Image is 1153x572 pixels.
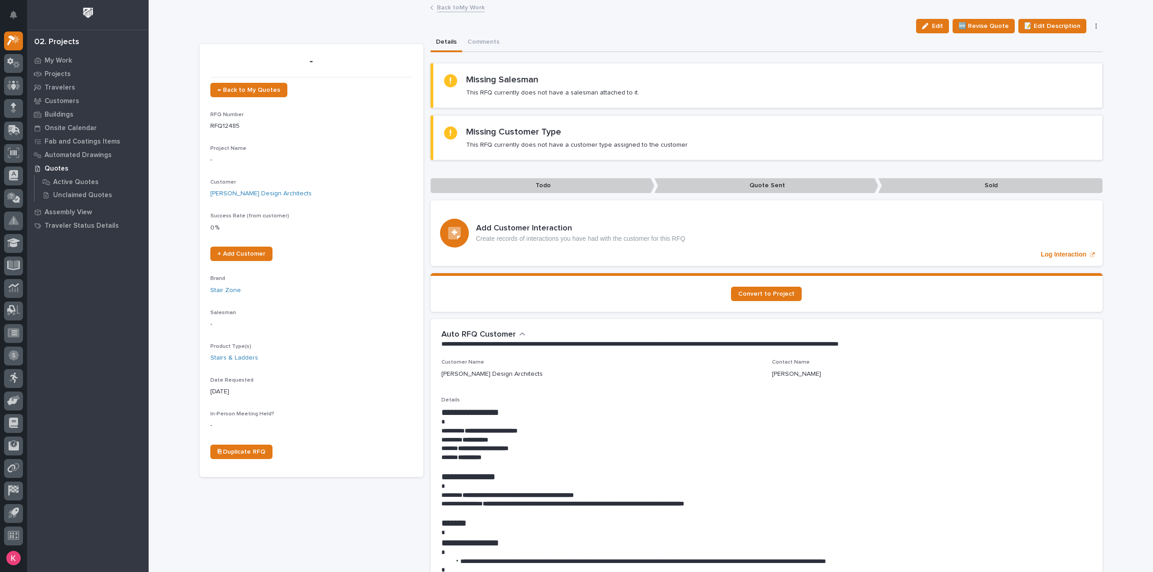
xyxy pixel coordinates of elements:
[738,291,794,297] span: Convert to Project
[431,200,1103,266] a: Log Interaction
[916,19,949,33] button: Edit
[218,449,265,455] span: ⎘ Duplicate RFQ
[210,421,413,430] p: -
[466,89,639,97] p: This RFQ currently does not have a salesman attached to it.
[27,81,149,94] a: Travelers
[210,112,244,117] span: RFQ Number
[210,310,236,315] span: Salesman
[210,276,225,281] span: Brand
[210,189,312,198] a: [PERSON_NAME] Design Architects
[932,22,943,30] span: Edit
[210,353,258,363] a: Stairs & Ladders
[1024,21,1080,32] span: 📝 Edit Description
[27,94,149,108] a: Customers
[27,67,149,81] a: Projects
[210,387,413,396] p: [DATE]
[441,330,526,340] button: Auto RFQ Customer
[431,178,654,193] p: Todo
[210,55,413,68] p: -
[953,19,1015,33] button: 🆕 Revise Quote
[45,84,75,92] p: Travelers
[45,57,72,65] p: My Work
[218,251,265,257] span: + Add Customer
[210,213,289,219] span: Success Rate (from customer)
[476,235,685,243] p: Create records of interactions you have had with the customer for this RFQ
[45,222,119,230] p: Traveler Status Details
[45,138,120,146] p: Fab and Coatings Items
[210,344,251,349] span: Product Type(s)
[45,151,112,159] p: Automated Drawings
[210,122,413,131] p: RFQ12485
[466,141,688,149] p: This RFQ currently does not have a customer type assigned to the customer
[45,165,68,173] p: Quotes
[466,74,538,85] h2: Missing Salesman
[80,5,96,21] img: Workspace Logo
[35,176,149,188] a: Active Quotes
[27,219,149,232] a: Traveler Status Details
[27,108,149,121] a: Buildings
[27,205,149,219] a: Assembly View
[1041,251,1086,258] p: Log Interaction
[441,330,516,340] h2: Auto RFQ Customer
[878,178,1102,193] p: Sold
[210,83,287,97] a: ← Back to My Quotes
[476,224,685,234] h3: Add Customer Interaction
[441,397,460,403] span: Details
[45,208,92,216] p: Assembly View
[34,37,79,47] div: 02. Projects
[441,369,543,379] p: [PERSON_NAME] Design Architects
[441,360,484,365] span: Customer Name
[53,191,112,199] p: Unclaimed Quotes
[4,549,23,567] button: users-avatar
[45,97,79,105] p: Customers
[772,369,821,379] p: [PERSON_NAME]
[11,11,23,25] div: Notifications
[431,33,462,52] button: Details
[27,54,149,67] a: My Work
[772,360,810,365] span: Contact Name
[45,124,97,132] p: Onsite Calendar
[45,70,71,78] p: Projects
[210,411,274,417] span: In-Person Meeting Held?
[27,121,149,135] a: Onsite Calendar
[210,223,413,233] p: 0 %
[466,126,561,137] h2: Missing Customer Type
[210,180,236,185] span: Customer
[218,87,280,93] span: ← Back to My Quotes
[210,155,413,165] p: -
[654,178,878,193] p: Quote Sent
[45,111,73,119] p: Buildings
[958,21,1009,32] span: 🆕 Revise Quote
[437,2,485,12] a: Back toMy Work
[53,178,99,186] p: Active Quotes
[462,33,505,52] button: Comments
[27,148,149,162] a: Automated Drawings
[210,445,272,459] a: ⎘ Duplicate RFQ
[731,287,802,301] a: Convert to Project
[4,5,23,24] button: Notifications
[35,189,149,201] a: Unclaimed Quotes
[27,162,149,175] a: Quotes
[210,320,413,329] p: -
[210,146,246,151] span: Project Name
[1018,19,1086,33] button: 📝 Edit Description
[210,286,241,295] a: Stair Zone
[210,247,272,261] a: + Add Customer
[27,135,149,148] a: Fab and Coatings Items
[210,378,254,383] span: Date Requested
